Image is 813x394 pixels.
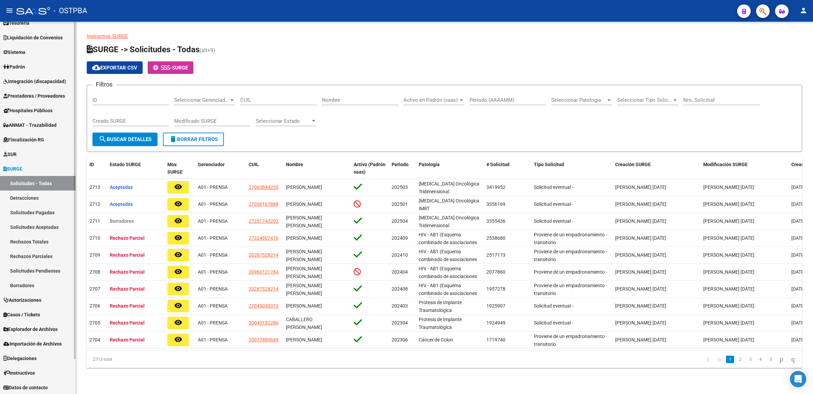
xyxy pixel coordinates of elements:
li: page 2 [735,354,745,365]
span: 2538680 [486,235,505,241]
span: [DATE] [791,201,805,207]
mat-icon: person [799,6,808,15]
datatable-header-cell: Mov. SURGE [165,157,195,180]
span: Modificación SURGE [703,162,748,167]
button: Exportar CSV [87,61,143,74]
span: Solicitud eventual - [534,184,573,190]
span: [PERSON_NAME] [286,201,322,207]
span: Cáncer de Colon [419,337,453,342]
span: 27324807476 [249,235,278,241]
span: HIV - AB1 (Esquema combinado de asociaciones y/o monodrogas) [419,266,477,287]
span: - OSTPBA [54,3,87,18]
mat-icon: remove_red_eye [174,183,182,191]
a: 2 [736,356,744,363]
span: Rechazo Parcial [110,252,145,258]
datatable-header-cell: Patología [416,157,484,180]
span: [MEDICAL_DATA] Oncológica Tridimensional [419,215,479,228]
span: [DATE] [791,252,805,258]
span: (alt+9) [200,47,215,54]
span: Tesorería [3,19,29,27]
span: SUR [3,151,17,158]
span: Rechazo Parcial [110,269,145,275]
datatable-header-cell: Gerenciador [195,157,246,180]
span: Sistema [3,48,25,56]
span: HIV - AB1 (Esquema combinado de asociaciones y/o monodrogas) [419,249,477,270]
span: Casos / Tickets [3,311,40,318]
span: 202403 [392,303,408,309]
span: 2709 [89,252,100,258]
span: [PERSON_NAME] [PERSON_NAME] [286,266,322,279]
span: [MEDICAL_DATA] Oncológica Tridimensional [419,181,479,194]
span: Solicitud eventual - [534,218,573,224]
span: Aceptadas [110,201,133,207]
mat-icon: search [99,135,107,143]
span: Hospitales Públicos [3,107,53,114]
span: [PERSON_NAME] [PERSON_NAME] [286,249,322,262]
span: 202404 [392,269,408,275]
span: - [153,65,172,71]
mat-icon: remove_red_eye [174,251,182,259]
span: Proviene de un empadronamiento - [534,269,607,275]
span: 2710 [89,235,100,241]
span: A01 - PRENSA [198,337,228,342]
span: Rechazo Parcial [110,303,145,309]
div: 2713 total [87,351,229,368]
span: Protesis de Implante Traumatológica [419,317,462,330]
span: [DATE] [791,235,805,241]
span: Datos de contacto [3,384,48,391]
span: 2077860 [486,269,505,275]
datatable-header-cell: Nombre [283,157,351,180]
span: [PERSON_NAME] [DATE] [703,269,754,275]
span: [PERSON_NAME] [DATE] [615,269,666,275]
span: [PERSON_NAME] [286,337,322,342]
span: Tipo Solicitud [534,162,564,167]
span: A01 - PRENSA [198,235,228,241]
span: [PERSON_NAME] [DATE] [615,320,666,326]
a: Instructivo SURGE [87,33,128,39]
span: Rechazo Parcial [110,320,145,326]
datatable-header-cell: Tipo Solicitud [531,157,612,180]
mat-icon: remove_red_eye [174,318,182,327]
span: [DATE] [791,218,805,224]
span: Activo en Padrón (saas) [403,97,458,103]
span: 202409 [392,235,408,241]
li: page 4 [755,354,766,365]
mat-icon: remove_red_eye [174,335,182,343]
span: 202304 [392,320,408,326]
span: [PERSON_NAME] [DATE] [703,337,754,342]
button: -SURGE [148,61,193,74]
mat-icon: remove_red_eye [174,217,182,225]
mat-icon: remove_red_eye [174,200,182,208]
span: 20045132286 [249,320,278,326]
span: Importación de Archivos [3,340,62,348]
span: CUIL [249,162,259,167]
span: Proviene de un empadronamiento - transitorio [534,249,607,262]
span: Proviene de un empadronamiento - transitorio [534,334,607,347]
span: [DATE] [791,184,805,190]
span: Estado SURGE [110,162,141,167]
span: Solicitud eventual - [534,303,573,309]
li: page 3 [745,354,755,365]
span: [PERSON_NAME] [DATE] [615,286,666,292]
span: 27251743202 [249,218,278,224]
span: [PERSON_NAME] [DATE] [703,235,754,241]
span: 202501 [392,201,408,207]
span: 202504 [392,218,408,224]
span: Seleccionar Estado [256,118,311,124]
a: go to last page [788,356,798,363]
a: 3 [746,356,754,363]
span: 202306 [392,337,408,342]
span: [PERSON_NAME] [DATE] [703,201,754,207]
span: 2706 [89,303,100,309]
span: [DATE] [791,286,805,292]
datatable-header-cell: CUIL [246,157,283,180]
span: Seleccionar Patología [551,97,606,103]
span: A01 - PRENSA [198,201,228,207]
span: Borrar Filtros [169,136,218,142]
span: 20287528214 [249,252,278,258]
li: page 5 [766,354,776,365]
datatable-header-cell: Creación SURGE [612,157,701,180]
span: ANMAT - Trazabilidad [3,121,57,129]
a: go to next page [777,356,786,363]
span: Nombre [286,162,303,167]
